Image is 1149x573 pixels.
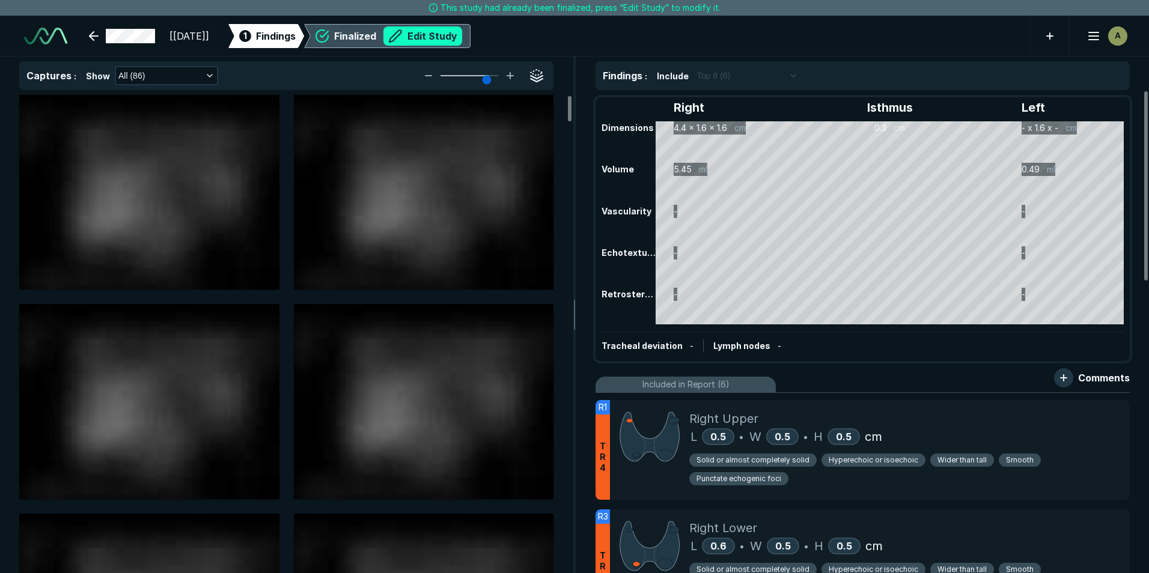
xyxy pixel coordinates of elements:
div: Finalized [334,26,462,46]
span: Captures [26,70,72,82]
span: • [804,539,808,553]
span: Hyperechoic or isoechoic [829,455,918,465]
span: Smooth [1006,455,1034,465]
span: L [690,428,697,446]
span: Solid or almost completely solid [696,455,809,465]
span: R1 [599,401,607,414]
span: 0.5 [775,540,791,552]
img: pJIzlAAAABklEQVQDALmGrLD6c00lAAAAAElFTkSuQmCC [620,519,680,572]
span: [[DATE]] [169,29,209,43]
img: thumbPlaceholder.89fa25b6310341e1af03..jpg [19,304,279,499]
span: Include [657,70,689,82]
span: • [803,429,808,444]
span: Wider than tall [937,455,987,465]
div: R1TR4Right UpperL0.5•W0.5•H0.5cmSolid or almost completely solidHyperechoic or isoechoicWider tha... [596,400,1130,500]
span: cm [865,537,883,555]
span: : [645,71,647,81]
img: thumbPlaceholder.89fa25b6310341e1af03..jpg [294,304,554,499]
a: See-Mode Logo [19,23,72,49]
span: T R 4 [600,441,606,473]
button: avatar-name [1079,24,1130,48]
span: 0.5 [775,431,790,443]
button: Edit Study [383,26,462,46]
span: A [1115,29,1121,42]
span: W [749,428,761,446]
img: thumbPlaceholder.89fa25b6310341e1af03..jpg [19,95,279,290]
img: See-Mode Logo [24,28,67,44]
span: - [778,341,781,351]
span: cm [865,428,882,446]
span: 0.5 [836,431,852,443]
div: avatar-name [1108,26,1127,46]
span: Right Upper [689,410,758,428]
span: Right Lower [689,519,757,537]
span: Lymph nodes [713,341,770,351]
span: R3 [598,510,608,523]
span: Punctate echogenic foci [696,473,781,484]
span: Tracheal deviation [602,341,683,351]
div: 1Findings [228,24,304,48]
span: Comments [1078,371,1130,385]
span: W [750,537,762,555]
span: This study had already been finalized, press “Edit Study” to modify it. [440,1,721,14]
span: L [690,537,697,555]
span: • [739,429,743,444]
span: 0.6 [710,540,727,552]
div: FinalizedEdit Study [304,24,471,48]
span: H [814,428,823,446]
span: All (86) [118,69,145,82]
span: Findings [256,29,296,43]
span: Top 6 (6) [697,69,730,82]
span: 0.5 [837,540,852,552]
img: MH+7hAAAABklEQVQDALjrq7BNgeT0AAAAAElFTkSuQmCC [620,410,680,463]
span: 1 [243,29,247,42]
span: Show [86,70,110,82]
span: : [74,71,76,81]
span: - [690,341,693,351]
span: Included in Report (6) [642,378,730,391]
span: • [740,539,744,553]
span: H [814,537,823,555]
img: thumbPlaceholder.89fa25b6310341e1af03..jpg [294,95,554,290]
span: 0.5 [710,431,726,443]
span: Findings [603,70,642,82]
